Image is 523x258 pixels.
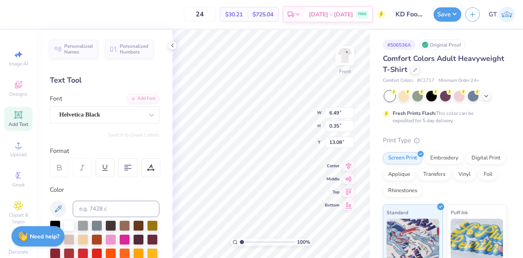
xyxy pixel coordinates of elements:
div: Format [50,146,160,156]
span: Middle [325,176,340,182]
strong: Need help? [30,233,59,240]
button: Switch to Greek Letters [108,132,159,138]
span: Bottom [325,202,340,208]
span: Top [325,189,340,195]
div: Add Font [127,94,159,103]
div: Applique [383,168,416,181]
strong: Fresh Prints Flash: [393,110,436,117]
span: $30.21 [225,10,243,19]
div: Screen Print [383,152,422,164]
button: Save [434,7,461,22]
span: Comfort Colors Adult Heavyweight T-Shirt [383,54,504,74]
input: e.g. 7428 c [73,201,159,217]
div: Print Type [383,136,507,145]
div: Embroidery [425,152,464,164]
span: Personalized Numbers [120,43,149,55]
span: Upload [10,151,27,158]
div: Front [339,68,351,75]
label: Font [50,94,62,103]
span: Comfort Colors [383,77,413,84]
input: Untitled Design [389,6,429,22]
div: Rhinestones [383,185,422,197]
span: # C1717 [417,77,434,84]
div: # 506536A [383,40,416,50]
span: Designs [9,91,27,97]
div: Vinyl [453,168,476,181]
span: 100 % [297,238,310,246]
div: This color can be expedited for 5 day delivery. [393,110,493,124]
img: Front [337,47,353,64]
span: Clipart & logos [4,212,33,225]
div: Original Proof [420,40,465,50]
span: Image AI [9,61,28,67]
span: GT [489,10,497,19]
span: Personalized Names [64,43,93,55]
div: Transfers [418,168,451,181]
div: Foil [478,168,498,181]
span: $725.04 [253,10,273,19]
div: Digital Print [466,152,506,164]
span: Minimum Order: 24 + [438,77,479,84]
span: Greek [12,182,25,188]
div: Text Tool [50,75,159,86]
span: [DATE] - [DATE] [309,10,353,19]
span: FREE [358,11,367,17]
input: – – [184,7,216,22]
span: Standard [387,208,408,217]
img: Gayathree Thangaraj [499,7,515,22]
span: Decorate [9,249,28,255]
a: GT [489,7,515,22]
span: Add Text [9,121,28,128]
div: Color [50,185,159,195]
span: Center [325,163,340,169]
span: Puff Ink [451,208,468,217]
